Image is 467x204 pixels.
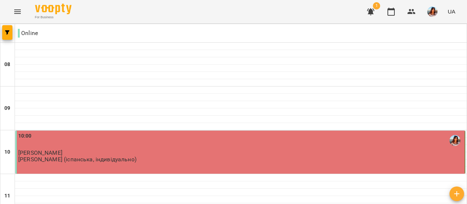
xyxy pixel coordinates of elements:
label: 10:00 [18,132,32,140]
button: Menu [9,3,26,20]
button: Створити урок [449,186,464,201]
h6: 08 [4,61,10,69]
img: Voopty Logo [35,4,72,14]
h6: 11 [4,192,10,200]
button: UA [445,5,458,18]
span: For Business [35,15,72,20]
img: Циганова Єлизавета (і) [449,135,460,146]
h6: 09 [4,104,10,112]
span: UA [448,8,455,15]
p: [PERSON_NAME] (іспанська, індивідуально) [18,156,136,162]
h6: 10 [4,148,10,156]
p: Online [18,29,38,38]
span: [PERSON_NAME] [18,149,62,156]
span: 1 [373,2,380,9]
img: f52eb29bec7ed251b61d9497b14fac82.jpg [427,7,437,17]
